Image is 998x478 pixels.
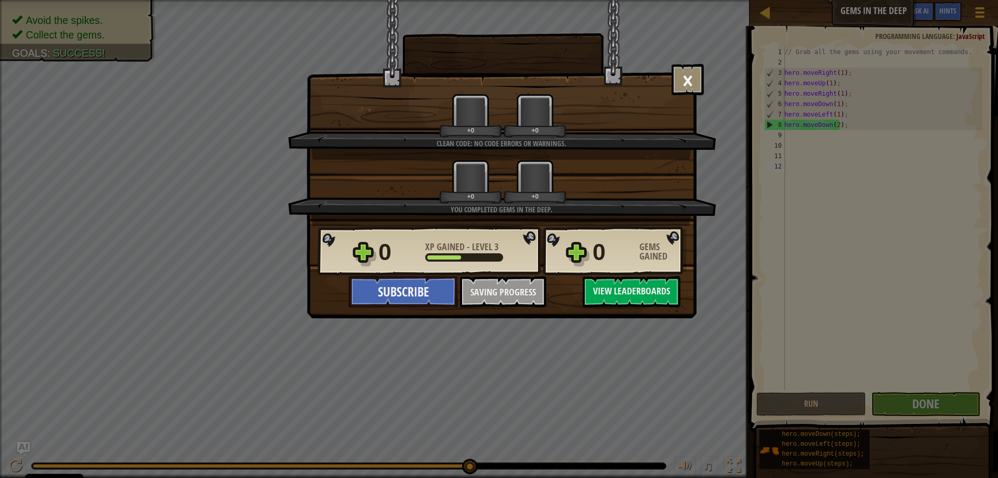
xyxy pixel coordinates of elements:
button: View Leaderboards [583,276,680,307]
button: × [672,64,704,95]
div: +0 [441,126,500,134]
div: - [425,242,498,252]
button: Subscribe [349,276,457,307]
div: +0 [441,192,500,200]
div: 0 [378,236,419,269]
div: +0 [506,192,564,200]
div: Gems Gained [639,242,686,261]
span: XP Gained [425,240,467,253]
div: Clean code: no code errors or warnings. [337,138,665,149]
div: +0 [506,126,564,134]
div: You completed Gems in the Deep. [337,204,665,215]
span: Level [470,240,494,253]
span: 3 [494,240,498,253]
div: 0 [593,236,633,269]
